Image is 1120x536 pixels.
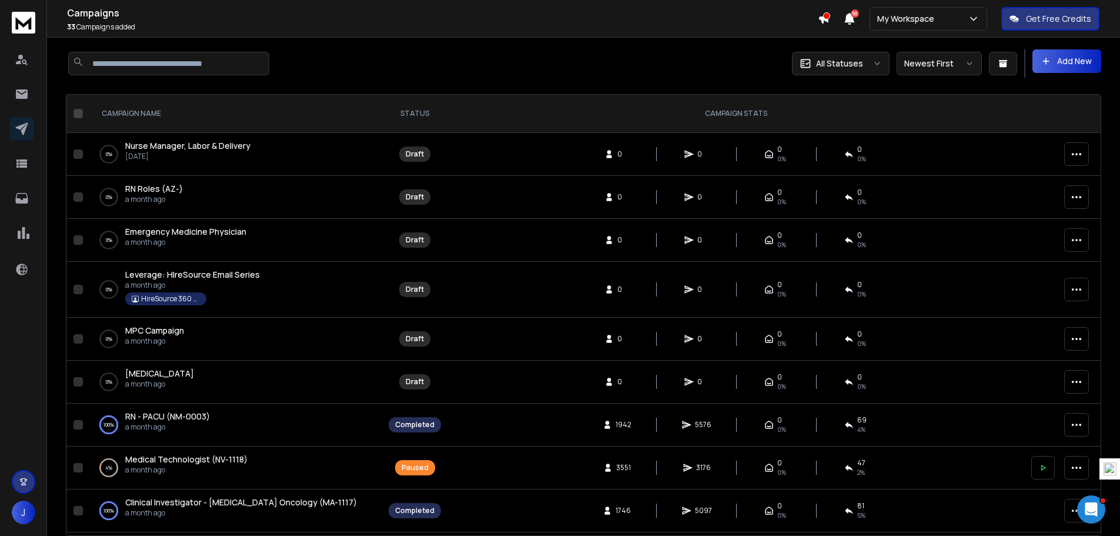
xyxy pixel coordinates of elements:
[125,454,248,465] a: Medical Technologist (NV-1118)
[857,511,865,520] span: 5 %
[777,511,786,520] span: 0%
[857,372,862,382] span: 0
[777,372,782,382] span: 0
[12,12,35,34] img: logo
[12,501,35,524] button: J
[125,238,246,247] p: a month ago
[857,240,866,249] span: 0%
[141,294,200,304] p: HireSource 360 BD
[857,382,866,391] span: 0%
[88,133,382,176] td: 0%Nurse Manager, Labor & Delivery[DATE]
[125,183,183,195] a: RN Roles (AZ-)
[125,183,183,194] span: RN Roles (AZ-)
[406,334,424,344] div: Draft
[1032,49,1101,73] button: Add New
[617,285,629,294] span: 0
[777,382,786,391] span: 0%
[125,226,246,238] a: Emergency Medicine Physician
[777,289,786,299] span: 0%
[125,508,357,518] p: a month ago
[1077,495,1105,524] iframe: Intercom live chat
[106,333,112,345] p: 0 %
[125,337,184,346] p: a month ago
[88,176,382,219] td: 0%RN Roles (AZ-)a month ago
[406,235,424,245] div: Draft
[1026,13,1091,25] p: Get Free Credits
[777,188,782,197] span: 0
[106,376,112,388] p: 0 %
[125,411,210,422] a: RN - PACU (NM-0003)
[777,458,782,468] span: 0
[616,506,631,515] span: 1746
[617,377,629,387] span: 0
[777,154,786,164] span: 0%
[88,490,382,532] td: 100%Clinical Investigator - [MEDICAL_DATA] Oncology (MA-1117)a month ago
[125,140,250,152] a: Nurse Manager, Labor & Delivery
[106,234,112,246] p: 0 %
[106,284,112,295] p: 0 %
[106,191,112,203] p: 0 %
[406,377,424,387] div: Draft
[105,462,112,474] p: 4 %
[857,188,862,197] span: 0
[67,22,75,32] span: 33
[106,148,112,160] p: 0 %
[88,404,382,447] td: 100%RN - PACU (NM-0003)a month ago
[395,506,434,515] div: Completed
[88,447,382,490] td: 4%Medical Technologist (NV-1118)a month ago
[125,152,250,161] p: [DATE]
[697,334,709,344] span: 0
[88,95,382,133] th: CAMPAIGN NAME
[125,226,246,237] span: Emergency Medicine Physician
[777,339,786,348] span: 0%
[125,497,357,508] span: Clinical Investigator - [MEDICAL_DATA] Oncology (MA-1117)
[857,280,862,289] span: 0
[103,419,114,431] p: 100 %
[88,318,382,361] td: 0%MPC Campaigna month ago
[851,9,859,18] span: 50
[125,325,184,337] a: MPC Campaign
[777,280,782,289] span: 0
[402,463,429,472] div: Paused
[125,195,183,204] p: a month ago
[695,506,712,515] span: 5097
[857,458,865,468] span: 47
[857,289,866,299] span: 0%
[617,235,629,245] span: 0
[777,329,782,339] span: 0
[857,329,862,339] span: 0
[103,505,114,517] p: 100 %
[777,425,786,434] span: 0%
[88,219,382,262] td: 0%Emergency Medicine Physiciana month ago
[88,262,382,318] td: 0%Leverage: HIreSource Email Seriesa month agoHireSource 360 BD
[857,468,865,477] span: 2 %
[897,52,982,75] button: Newest First
[617,334,629,344] span: 0
[125,379,194,389] p: a month ago
[67,22,818,32] p: Campaigns added
[777,468,786,477] span: 0%
[406,285,424,294] div: Draft
[697,192,709,202] span: 0
[697,377,709,387] span: 0
[857,145,862,154] span: 0
[406,149,424,159] div: Draft
[777,197,786,207] span: 0%
[616,463,631,472] span: 3551
[777,415,782,425] span: 0
[697,235,709,245] span: 0
[857,425,865,434] span: 4 %
[125,422,210,432] p: a month ago
[857,154,866,164] span: 0%
[125,269,260,281] a: Leverage: HIreSource Email Series
[777,501,782,511] span: 0
[877,13,939,25] p: My Workspace
[777,145,782,154] span: 0
[395,420,434,430] div: Completed
[125,465,248,475] p: a month ago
